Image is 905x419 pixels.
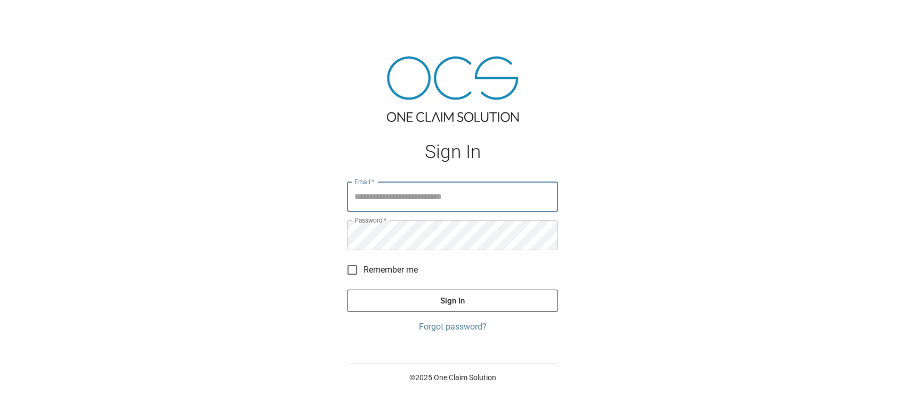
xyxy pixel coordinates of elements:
[347,290,558,312] button: Sign In
[347,141,558,163] h1: Sign In
[347,321,558,333] a: Forgot password?
[387,56,519,122] img: ocs-logo-tra.png
[354,216,386,225] label: Password
[354,177,375,186] label: Email
[13,6,55,28] img: ocs-logo-white-transparent.png
[347,372,558,383] p: © 2025 One Claim Solution
[363,264,418,276] span: Remember me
